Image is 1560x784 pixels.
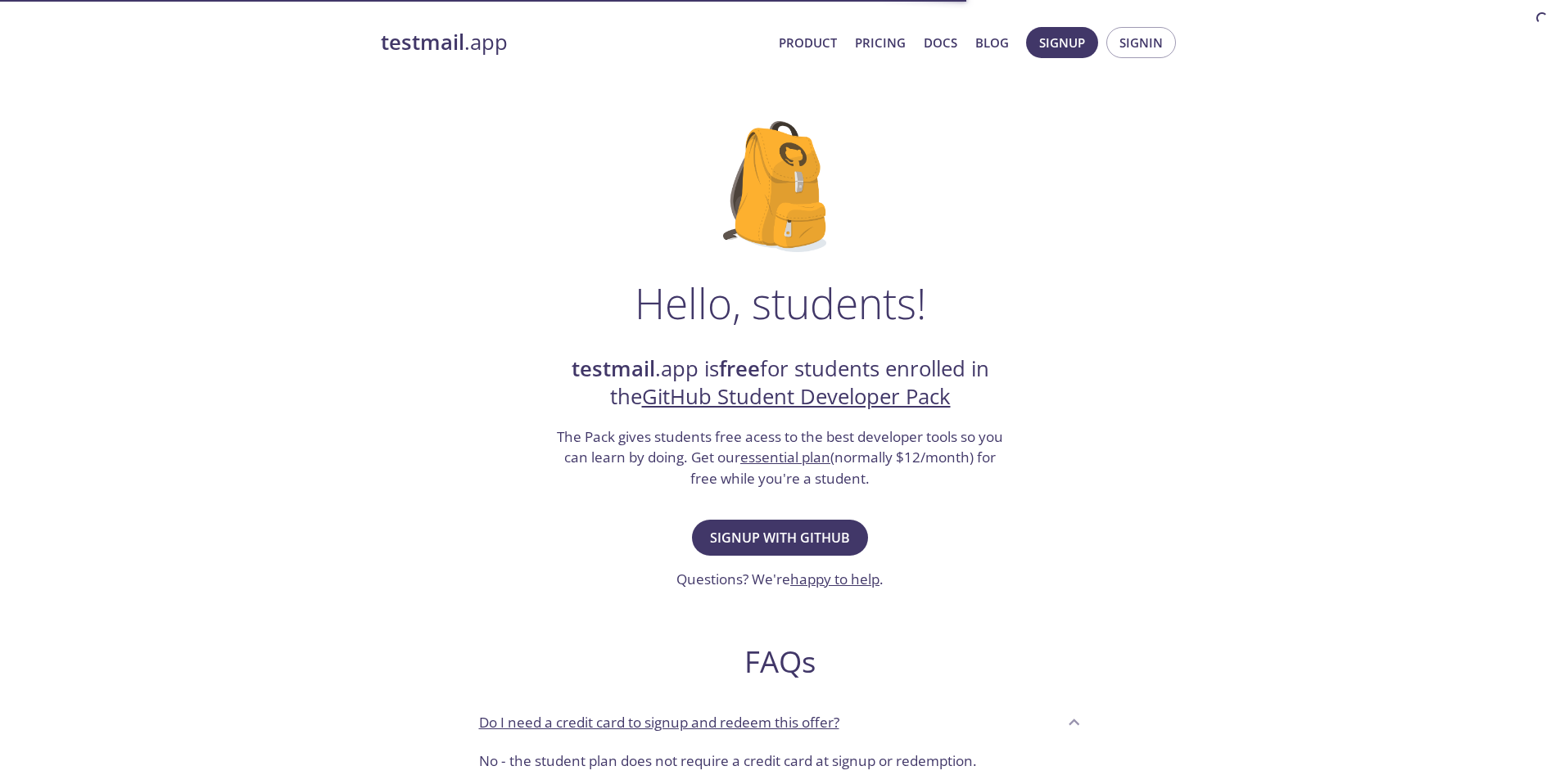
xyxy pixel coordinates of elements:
span: Signin [1119,32,1163,53]
a: Blog [975,32,1009,53]
button: Signup with GitHub [692,520,868,556]
h2: FAQs [466,643,1095,680]
h1: Hello, students! [635,278,926,327]
p: Do I need a credit card to signup and redeem this offer? [479,712,839,733]
span: Signup [1039,32,1085,53]
a: happy to help [790,570,879,588]
h3: The Pack gives students free acess to the best developer tools so you can learn by doing. Get our... [555,426,1006,489]
a: essential plan [740,448,830,466]
span: Signup with GitHub [710,526,850,549]
button: Signup [1026,27,1098,58]
p: No - the student plan does not require a credit card at signup or redemption. [479,750,1082,772]
a: testmail.app [381,29,766,56]
div: Do I need a credit card to signup and redeem this offer? [466,700,1095,744]
a: GitHub Student Developer Pack [642,382,951,411]
a: Pricing [855,32,906,53]
strong: free [719,354,760,383]
strong: testmail [572,354,655,383]
img: github-student-backpack.png [723,121,837,252]
button: Signin [1106,27,1176,58]
a: Docs [924,32,957,53]
strong: testmail [381,28,464,56]
h2: .app is for students enrolled in the [555,355,1006,412]
a: Product [779,32,837,53]
h3: Questions? We're . [676,569,884,590]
